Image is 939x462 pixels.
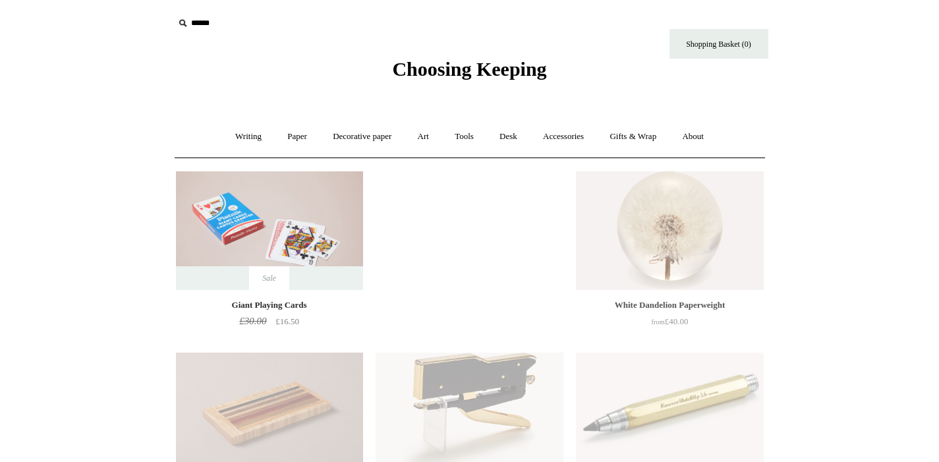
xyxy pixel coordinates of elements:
img: White Dandelion Paperweight [576,171,763,290]
a: About [670,119,716,154]
span: £30.00 [239,316,266,326]
div: White Dandelion Paperweight [579,297,760,313]
a: Tools [443,119,486,154]
a: Choosing Keeping [392,69,546,78]
a: Gifts & Wrap [598,119,668,154]
a: Giant Playing Cards £30.00 £16.50 [176,297,363,351]
span: Choosing Keeping [392,58,546,80]
a: Shopping Basket (0) [669,29,768,59]
a: Decorative paper [321,119,403,154]
a: Writing [223,119,273,154]
a: Accessories [531,119,596,154]
a: White Dandelion Paperweight White Dandelion Paperweight [576,171,763,290]
div: Giant Playing Cards [179,297,360,313]
a: Desk [488,119,529,154]
img: Giant Playing Cards [176,171,363,290]
span: from [652,318,665,326]
span: £40.00 [652,316,689,326]
a: Art [406,119,441,154]
span: Sale [249,266,289,290]
a: White Dandelion Paperweight from£40.00 [576,297,763,351]
span: £16.50 [275,316,299,326]
a: Paper [275,119,319,154]
a: Giant Playing Cards Giant Playing Cards Sale [176,171,363,290]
